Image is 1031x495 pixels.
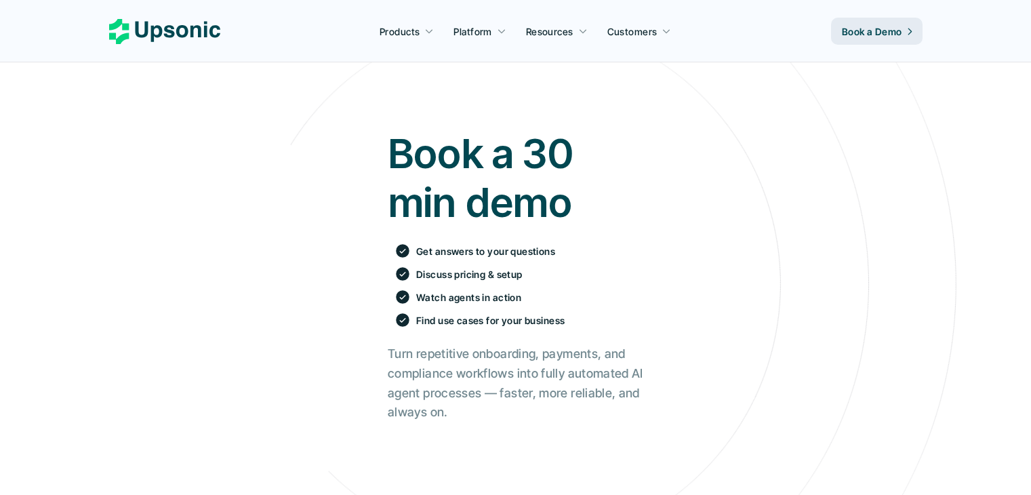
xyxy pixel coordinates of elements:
p: Customers [607,24,658,39]
p: Products [380,24,420,39]
p: Platform [453,24,491,39]
a: Products [371,19,442,43]
p: Find use cases for your business [416,313,565,328]
h2: Turn repetitive onboarding, payments, and compliance workflows into fully automated AI agent proc... [388,344,643,422]
p: Discuss pricing & setup [416,267,523,281]
h1: Book a 30 min demo [388,129,643,226]
a: Book a Demo [831,18,923,45]
p: Watch agents in action [416,290,521,304]
p: Resources [526,24,573,39]
p: Book a Demo [842,24,902,39]
p: Get answers to your questions [416,244,555,258]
